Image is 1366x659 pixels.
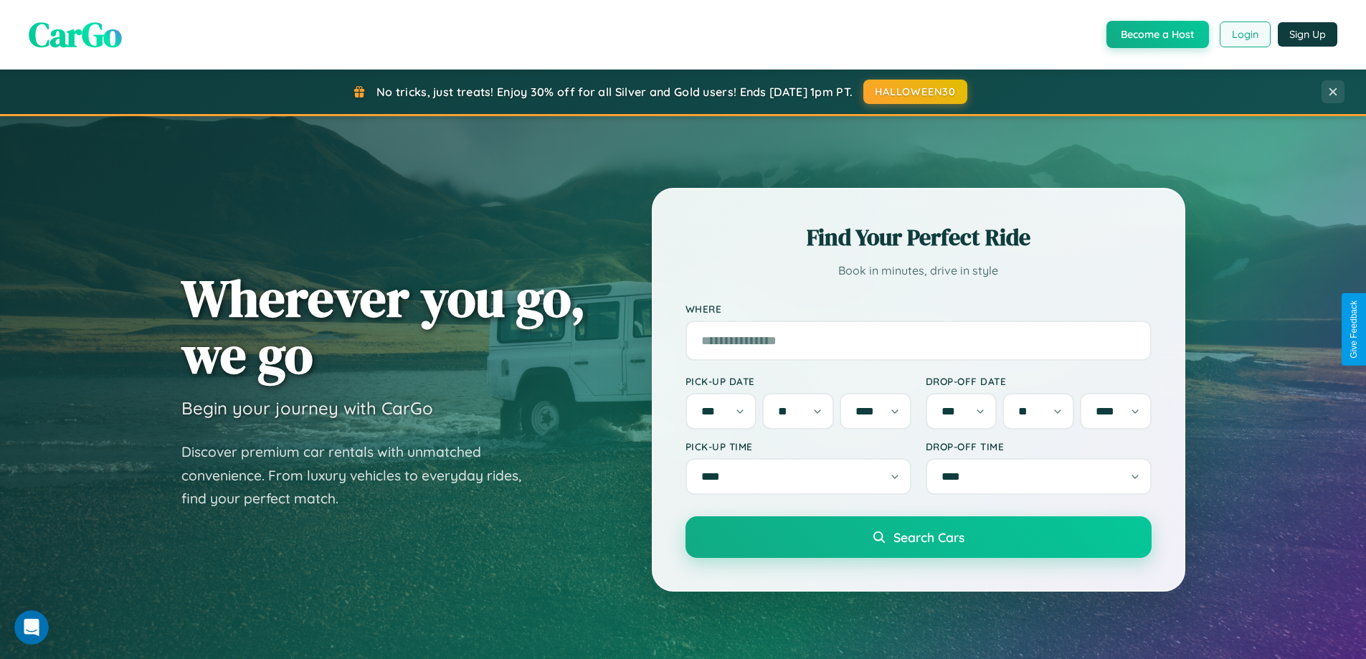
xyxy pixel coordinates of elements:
[686,440,911,452] label: Pick-up Time
[926,375,1152,387] label: Drop-off Date
[686,303,1152,315] label: Where
[863,80,967,104] button: HALLOWEEN30
[1278,22,1337,47] button: Sign Up
[181,397,433,419] h3: Begin your journey with CarGo
[376,85,853,99] span: No tricks, just treats! Enjoy 30% off for all Silver and Gold users! Ends [DATE] 1pm PT.
[926,440,1152,452] label: Drop-off Time
[29,11,122,58] span: CarGo
[14,610,49,645] iframe: Intercom live chat
[1106,21,1209,48] button: Become a Host
[1349,300,1359,359] div: Give Feedback
[1220,22,1271,47] button: Login
[893,529,964,545] span: Search Cars
[181,270,586,383] h1: Wherever you go, we go
[686,516,1152,558] button: Search Cars
[181,440,540,511] p: Discover premium car rentals with unmatched convenience. From luxury vehicles to everyday rides, ...
[686,375,911,387] label: Pick-up Date
[686,222,1152,253] h2: Find Your Perfect Ride
[686,260,1152,281] p: Book in minutes, drive in style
